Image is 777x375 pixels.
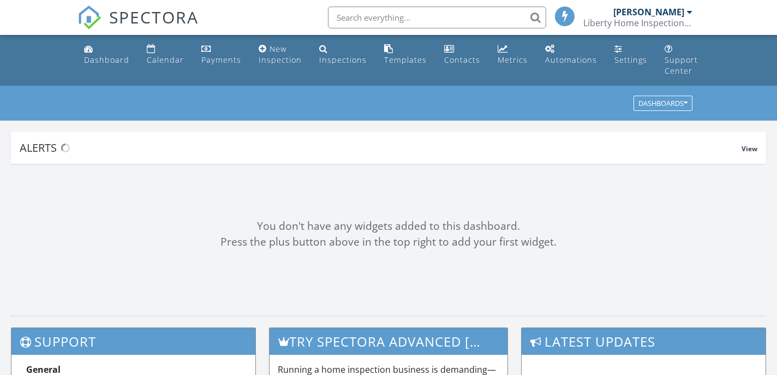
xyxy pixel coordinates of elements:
[201,55,241,65] div: Payments
[498,55,528,65] div: Metrics
[84,55,129,65] div: Dashboard
[109,5,199,28] span: SPECTORA
[80,39,134,70] a: Dashboard
[77,5,101,29] img: The Best Home Inspection Software - Spectora
[610,39,652,70] a: Settings
[270,328,507,355] h3: Try spectora advanced [DATE]
[328,7,546,28] input: Search everything...
[147,55,184,65] div: Calendar
[384,55,427,65] div: Templates
[259,44,302,65] div: New Inspection
[380,39,431,70] a: Templates
[319,55,367,65] div: Inspections
[254,39,306,70] a: New Inspection
[638,100,688,108] div: Dashboards
[660,39,702,81] a: Support Center
[541,39,601,70] a: Automations (Basic)
[440,39,485,70] a: Contacts
[493,39,532,70] a: Metrics
[11,328,255,355] h3: Support
[633,96,692,111] button: Dashboards
[142,39,188,70] a: Calendar
[11,234,766,250] div: Press the plus button above in the top right to add your first widget.
[583,17,692,28] div: Liberty Home Inspection Services
[11,218,766,234] div: You don't have any widgets added to this dashboard.
[613,7,684,17] div: [PERSON_NAME]
[315,39,371,70] a: Inspections
[742,144,757,153] span: View
[444,55,480,65] div: Contacts
[522,328,766,355] h3: Latest Updates
[77,15,199,38] a: SPECTORA
[545,55,597,65] div: Automations
[20,140,742,155] div: Alerts
[614,55,647,65] div: Settings
[665,55,698,76] div: Support Center
[197,39,246,70] a: Payments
